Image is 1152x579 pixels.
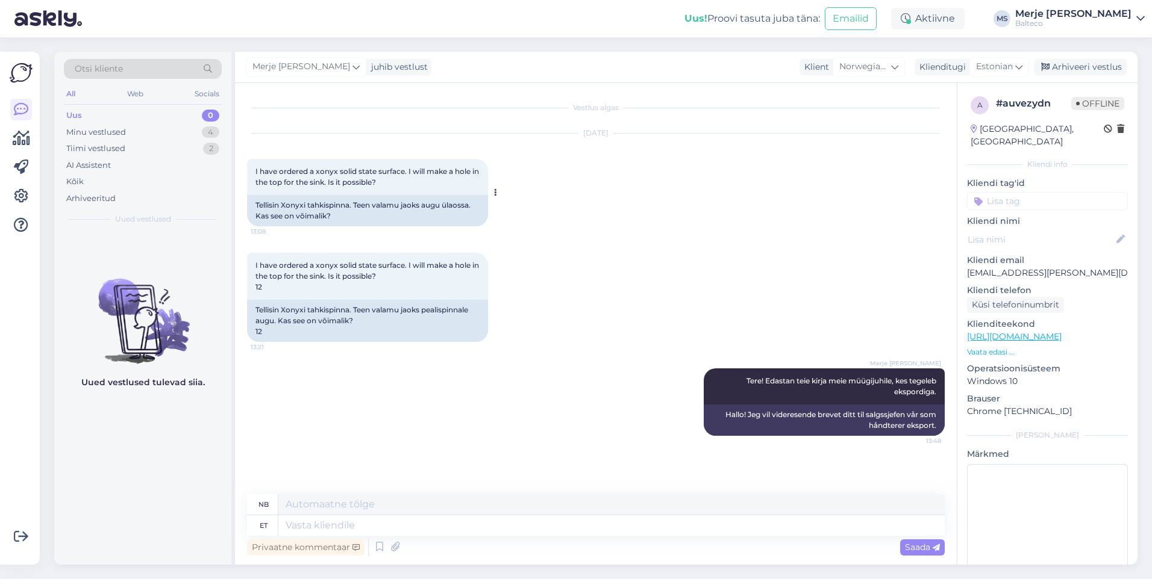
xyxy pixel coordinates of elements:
span: Otsi kliente [75,63,123,75]
div: Proovi tasuta juba täna: [684,11,820,26]
p: Windows 10 [967,375,1128,388]
p: Operatsioonisüsteem [967,362,1128,375]
div: Küsi telefoninumbrit [967,297,1064,313]
p: Märkmed [967,448,1128,460]
input: Lisa nimi [968,233,1114,246]
img: No chats [54,257,231,365]
div: Privaatne kommentaar [247,539,365,556]
div: 4 [202,126,219,138]
div: Uus [66,110,82,122]
div: 0 [202,110,219,122]
span: I have ordered a xonyx solid state surface. I will make a hole in the top for the sink. Is it pos... [255,261,481,291]
div: MS [994,10,1010,27]
div: Kõik [66,176,84,188]
p: Kliendi telefon [967,284,1128,297]
div: Arhiveeri vestlus [1034,59,1127,75]
span: Merje [PERSON_NAME] [870,359,941,368]
div: Minu vestlused [66,126,126,138]
div: nb [258,494,269,515]
button: Emailid [825,7,877,30]
p: Uued vestlused tulevad siia. [81,376,205,389]
div: # auvezydn [996,96,1071,111]
span: Uued vestlused [115,214,171,224]
div: [GEOGRAPHIC_DATA], [GEOGRAPHIC_DATA] [971,123,1104,148]
div: Hallo! Jeg vil videresende brevet ditt til salgssjefen vår som håndterer eksport. [704,404,945,436]
div: [DATE] [247,128,945,138]
p: Chrome [TECHNICAL_ID] [967,405,1128,418]
p: Vaata edasi ... [967,347,1128,358]
span: Estonian [976,60,1013,73]
div: Merje [PERSON_NAME] [1015,9,1132,19]
div: et [260,515,268,536]
div: Kliendi info [967,159,1128,170]
div: Balteco [1015,19,1132,28]
div: Web [125,86,146,102]
span: I have ordered a xonyx solid state surface. I will make a hole in the top for the sink. Is it pos... [255,167,481,187]
div: Tiimi vestlused [66,143,125,155]
b: Uus! [684,13,707,24]
span: Saada [905,542,940,553]
a: [URL][DOMAIN_NAME] [967,331,1062,342]
span: a [977,101,983,110]
input: Lisa tag [967,192,1128,210]
div: [PERSON_NAME] [967,430,1128,441]
a: Merje [PERSON_NAME]Balteco [1015,9,1145,28]
div: Tellisin Xonyxi tahkispinna. Teen valamu jaoks augu ülaossa. Kas see on võimalik? [247,195,488,226]
p: Kliendi email [967,254,1128,267]
p: [EMAIL_ADDRESS][PERSON_NAME][DOMAIN_NAME] [967,267,1128,279]
span: Merje [PERSON_NAME] [252,60,350,73]
p: Klienditeekond [967,318,1128,330]
div: Klienditugi [915,61,966,73]
p: Kliendi tag'id [967,177,1128,190]
img: Askly Logo [10,61,33,84]
span: Tere! Edastan teie kirja meie müügijuhile, kes tegeleb ekspordiga. [747,376,938,396]
div: Tellisin Xonyxi tahkispinna. Teen valamu jaoks pealispinnale augu. Kas see on võimalik? 12 [247,300,488,342]
div: juhib vestlust [366,61,428,73]
div: Klient [800,61,829,73]
div: Aktiivne [891,8,965,29]
div: 2 [203,143,219,155]
span: 13:48 [896,436,941,445]
p: Kliendi nimi [967,215,1128,228]
span: 13:21 [251,342,296,351]
div: AI Assistent [66,159,111,172]
div: Arhiveeritud [66,193,116,205]
span: 13:08 [251,227,296,236]
span: Offline [1071,97,1124,110]
div: All [64,86,78,102]
span: Norwegian Bokmål [839,60,889,73]
div: Vestlus algas [247,102,945,113]
p: Brauser [967,392,1128,405]
div: Socials [192,86,222,102]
